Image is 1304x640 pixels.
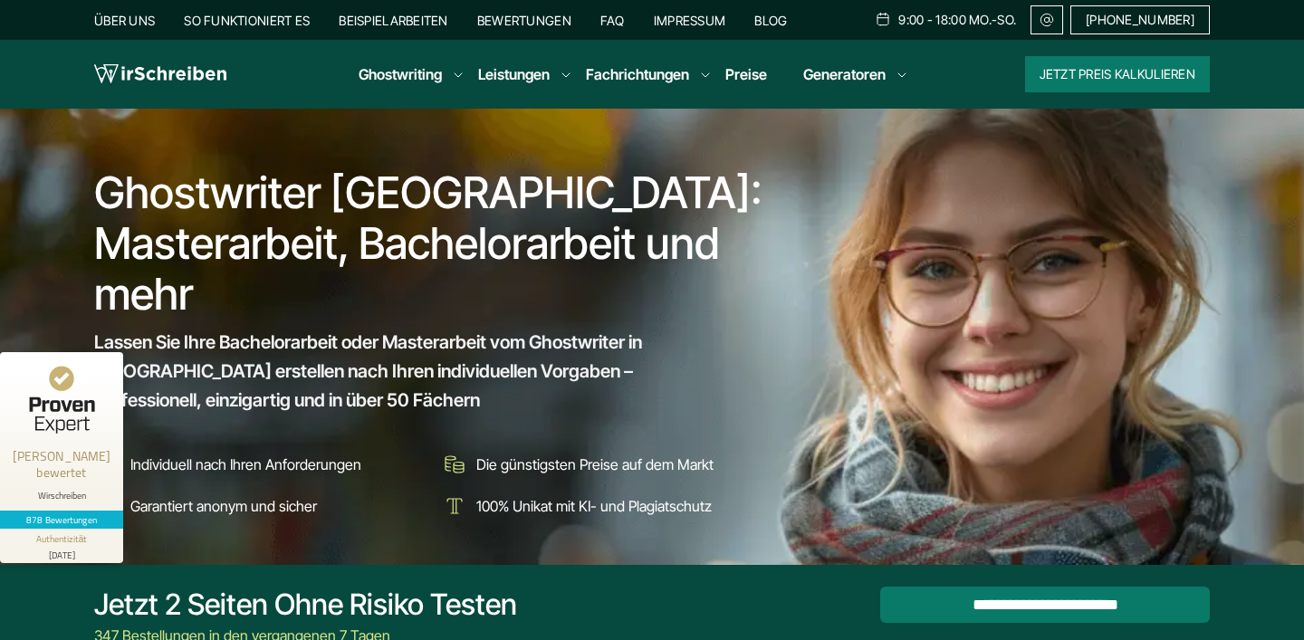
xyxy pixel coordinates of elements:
img: Schedule [875,12,891,26]
li: 100% Unikat mit KI- und Plagiatschutz [440,492,773,521]
a: Leistungen [478,63,550,85]
span: Lassen Sie Ihre Bachelorarbeit oder Masterarbeit vom Ghostwriter in [GEOGRAPHIC_DATA] erstellen n... [94,328,741,415]
li: Die günstigsten Preise auf dem Markt [440,450,773,479]
span: 9:00 - 18:00 Mo.-So. [898,13,1016,27]
a: Blog [754,13,787,28]
span: [PHONE_NUMBER] [1086,13,1194,27]
a: So funktioniert es [184,13,310,28]
li: Garantiert anonym und sicher [94,492,427,521]
div: Wirschreiben [7,490,116,501]
a: Bewertungen [477,13,571,28]
a: Beispielarbeiten [339,13,447,28]
a: Über uns [94,13,155,28]
a: Impressum [654,13,726,28]
a: [PHONE_NUMBER] [1070,5,1210,34]
div: Jetzt 2 Seiten ohne Risiko testen [94,587,517,623]
a: Fachrichtungen [586,63,689,85]
li: Individuell nach Ihren Anforderungen [94,450,427,479]
a: Preise [725,65,767,83]
button: Jetzt Preis kalkulieren [1025,56,1210,92]
a: Ghostwriting [359,63,442,85]
h1: Ghostwriter [GEOGRAPHIC_DATA]: Masterarbeit, Bachelorarbeit und mehr [94,167,775,320]
a: Generatoren [803,63,886,85]
img: 100% Unikat mit KI- und Plagiatschutz [440,492,469,521]
a: FAQ [600,13,625,28]
img: Email [1039,13,1055,27]
img: logo wirschreiben [94,61,226,88]
div: Authentizität [36,532,88,546]
img: Die günstigsten Preise auf dem Markt [440,450,469,479]
div: [DATE] [7,546,116,559]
